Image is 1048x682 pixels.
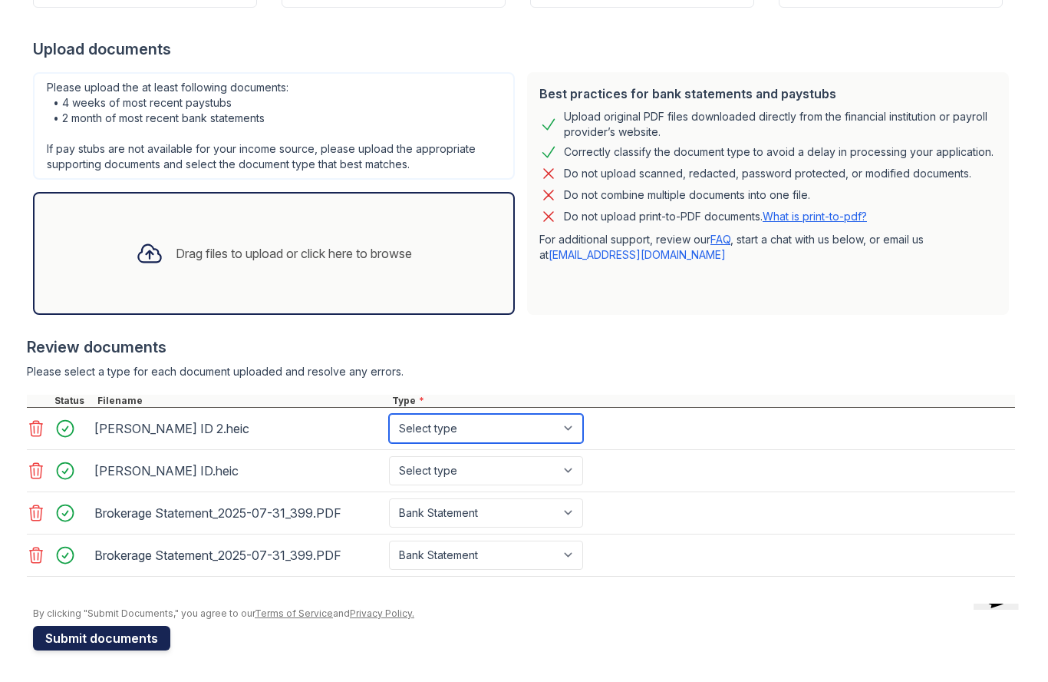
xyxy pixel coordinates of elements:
[176,245,412,263] div: Drag files to upload or click here to browse
[564,210,867,225] p: Do not upload print-to-PDF documents.
[27,337,1015,359] div: Review documents
[27,365,1015,380] div: Please select a type for each document uploaded and resolve any errors.
[94,417,383,442] div: [PERSON_NAME] ID 2.heic
[33,73,515,180] div: Please upload the at least following documents: • 4 weeks of most recent paystubs • 2 month of mo...
[389,396,1015,408] div: Type
[763,210,867,223] a: What is print-to-pdf?
[564,187,810,205] div: Do not combine multiple documents into one file.
[94,396,389,408] div: Filename
[967,604,1036,670] iframe: chat widget
[94,544,383,568] div: Brokerage Statement_2025-07-31_399.PDF
[33,39,1015,61] div: Upload documents
[549,249,726,262] a: [EMAIL_ADDRESS][DOMAIN_NAME]
[51,396,94,408] div: Status
[33,608,1015,621] div: By clicking "Submit Documents," you agree to our and
[33,627,170,651] button: Submit documents
[255,608,333,620] a: Terms of Service
[564,144,994,162] div: Correctly classify the document type to avoid a delay in processing your application.
[710,233,730,247] a: FAQ
[539,233,997,263] p: For additional support, review our , start a chat with us below, or email us at
[350,608,414,620] a: Privacy Policy.
[94,502,383,526] div: Brokerage Statement_2025-07-31_399.PDF
[564,165,971,184] div: Do not upload scanned, redacted, password protected, or modified documents.
[564,110,997,141] div: Upload original PDF files downloaded directly from the financial institution or payroll provider’...
[539,85,997,104] div: Best practices for bank statements and paystubs
[94,459,383,484] div: [PERSON_NAME] ID.heic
